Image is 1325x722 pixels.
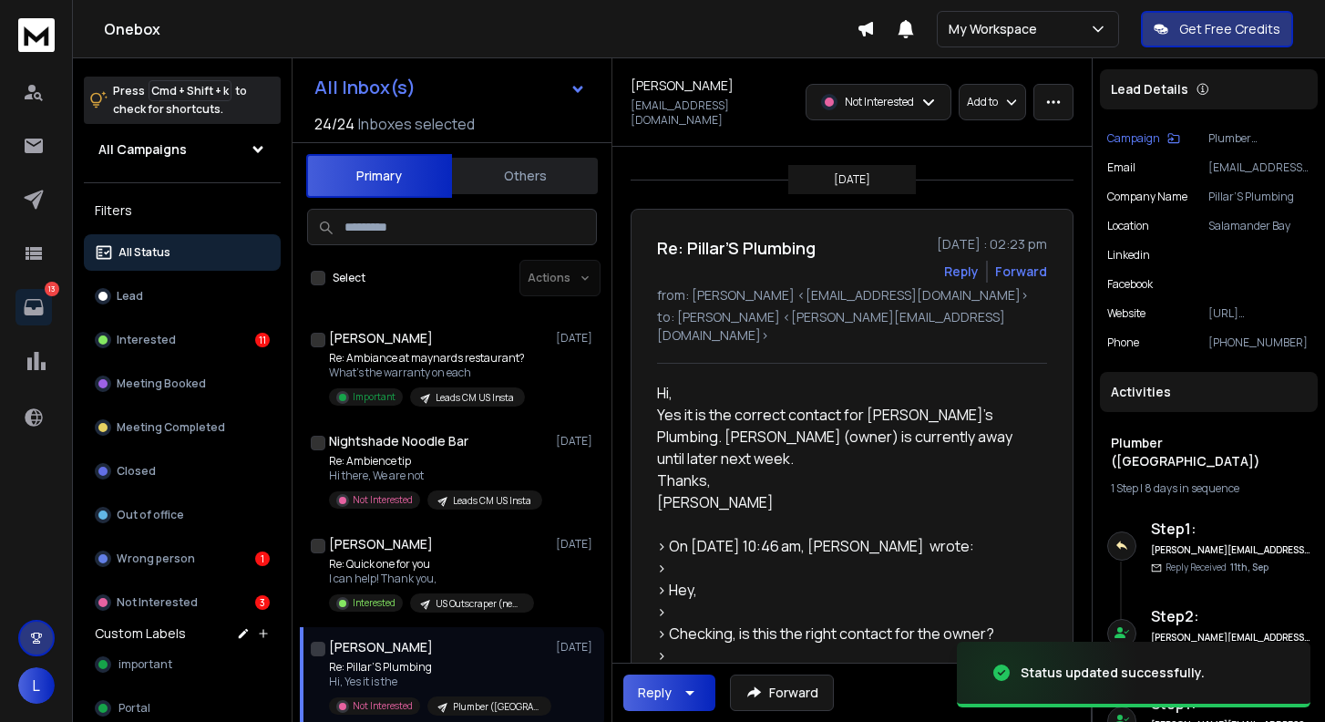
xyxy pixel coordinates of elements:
p: Leads CM US Insta [453,494,531,508]
p: Salamander Bay [1208,219,1310,233]
h3: Custom Labels [95,624,186,643]
h3: Filters [84,198,281,223]
p: [EMAIL_ADDRESS][DOMAIN_NAME] [1208,160,1310,175]
h1: All Campaigns [98,140,187,159]
button: Others [452,156,598,196]
div: Reply [638,684,672,702]
span: important [118,657,172,672]
button: Meeting Completed [84,409,281,446]
p: Press to check for shortcuts. [113,82,247,119]
p: 13 [45,282,59,296]
p: Company Name [1107,190,1187,204]
button: Get Free Credits [1141,11,1293,47]
h1: [PERSON_NAME] [329,329,433,347]
h1: [PERSON_NAME] [329,535,433,553]
div: Activities [1100,372,1318,412]
h1: Plumber ([GEOGRAPHIC_DATA]) [1111,434,1307,470]
label: Select [333,271,365,285]
button: Lead [84,278,281,315]
div: 1 [255,552,270,566]
span: 24 / 24 [314,113,354,135]
p: Re: Pillar’S Plumbing [329,660,548,675]
p: Pillar’S Plumbing [1208,190,1310,204]
p: Closed [117,464,156,479]
button: Forward [730,675,834,711]
button: Interested11 [84,322,281,358]
h1: [PERSON_NAME] [631,77,734,95]
p: Not Interested [117,595,198,610]
p: Reply Received [1166,561,1269,574]
p: [URL][DOMAIN_NAME] [1208,306,1310,321]
p: Not Interested [845,95,914,109]
p: Out of office [117,508,184,522]
p: Re: Ambiance at maynards restaurant? [329,351,525,366]
p: website [1107,306,1145,321]
button: All Campaigns [84,131,281,168]
p: Phone [1107,335,1139,350]
p: Hi, Yes it is the [329,675,548,689]
div: | [1111,481,1307,496]
p: from: [PERSON_NAME] <[EMAIL_ADDRESS][DOMAIN_NAME]> [657,286,1047,304]
p: to: [PERSON_NAME] <[PERSON_NAME][EMAIL_ADDRESS][DOMAIN_NAME]> [657,308,1047,345]
p: Re: Quick one for you [329,557,534,572]
p: Meeting Completed [117,420,225,435]
img: logo [18,18,55,52]
button: L [18,667,55,704]
p: [DATE] [834,172,870,187]
span: Cmd + Shift + k [149,80,231,101]
button: All Inbox(s) [300,69,601,106]
p: Re: Ambience tip [329,454,542,469]
h1: All Inbox(s) [314,78,416,97]
button: Primary [306,154,452,198]
p: Email [1107,160,1135,175]
p: Add to [967,95,998,109]
button: Reply [623,675,715,711]
p: Lead [117,289,143,304]
h1: Onebox [104,18,857,40]
p: Get Free Credits [1179,20,1280,38]
div: Status updated successfully. [1021,664,1205,682]
p: [PHONE_NUMBER] [1208,335,1310,350]
h1: Nightshade Noodle Bar [329,432,468,450]
p: Lead Details [1111,80,1188,98]
h1: [PERSON_NAME] [329,638,433,656]
p: Wrong person [117,552,195,566]
p: location [1107,219,1149,233]
p: Meeting Booked [117,376,206,391]
p: Important [353,390,395,404]
h6: Step 2 : [1151,605,1310,627]
p: [DATE] [556,331,597,346]
button: Campaign [1107,131,1180,146]
p: linkedin [1107,248,1150,263]
p: Not Interested [353,493,413,507]
p: Leads CM US Insta [436,391,514,405]
p: facebook [1107,277,1153,292]
span: 1 Step [1111,480,1138,496]
p: Interested [117,333,176,347]
p: Campaign [1107,131,1160,146]
button: Out of office [84,497,281,533]
div: Forward [995,263,1047,281]
p: [DATE] [556,537,597,552]
p: Plumber ([GEOGRAPHIC_DATA]) [453,700,540,714]
div: 3 [255,595,270,610]
p: US Outscraper (new approach) [436,597,523,611]
p: Not Interested [353,699,413,713]
button: important [84,646,281,683]
p: Interested [353,596,395,610]
p: [EMAIL_ADDRESS][DOMAIN_NAME] [631,98,795,128]
h3: Inboxes selected [358,113,475,135]
a: 13 [15,289,52,325]
button: All Status [84,234,281,271]
p: Plumber ([GEOGRAPHIC_DATA]) [1208,131,1310,146]
p: All Status [118,245,170,260]
p: [DATE] [556,640,597,655]
p: [DATE] : 02:23 pm [937,235,1047,253]
h6: [PERSON_NAME][EMAIL_ADDRESS][DOMAIN_NAME] [1151,543,1310,557]
div: 11 [255,333,270,347]
button: Meeting Booked [84,366,281,402]
p: I can help! Thank you, [329,572,534,586]
p: My Workspace [949,20,1044,38]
